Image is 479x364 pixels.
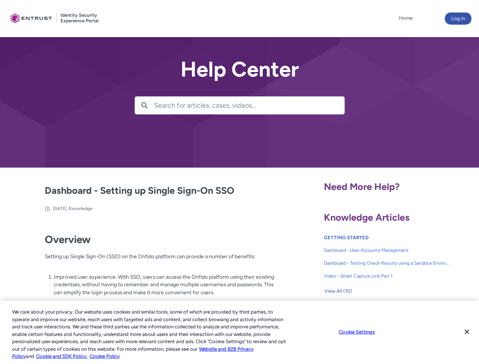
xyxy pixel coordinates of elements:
[45,253,275,268] p: Setting up Single Sign-On (SSO) on the Onfido platform can provide a number of benefits:
[324,181,400,192] span: Need More Help?
[324,247,450,254] span: Dashboard - User Accounts Management
[333,324,380,339] button: Cookie Settings
[324,244,450,257] a: Dashboard - User Accounts Management
[154,97,344,114] input: Search for articles, cases, videos...
[45,233,91,246] strong: Overview
[324,285,352,297] button: View All (10)
[324,212,410,223] span: Knowledge Articles
[397,13,415,24] a: Home
[324,270,450,282] a: Video - Smart Capture Link Part 1
[445,13,471,25] button: Log in
[324,273,450,279] span: Video - Smart Capture Link Part 1
[324,235,369,240] a: GETTING STARTED
[459,323,475,340] button: Close
[53,206,67,211] span: [DATE]
[69,205,93,212] li: Knowledge
[135,97,154,114] button: Search
[12,308,287,360] div: We care about your privacy. Our website uses cookies and similar tools, some of which are provide...
[45,184,275,198] h2: Dashboard - Setting up Single Sign-On SSO
[324,286,352,297] span: View All (10)
[324,260,450,267] span: Dashboard - Testing Check Results using a Sandbox Environment
[36,353,88,359] a: Cookie and SDK Policy.
[135,58,345,81] h2: Help Center
[54,273,275,297] p: Improved user experience: With SSO, users can access the Onfido platform using their existing cre...
[90,353,120,359] a: Cookie Policy
[324,257,450,270] a: Dashboard - Testing Check Results using a Sandbox Environment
